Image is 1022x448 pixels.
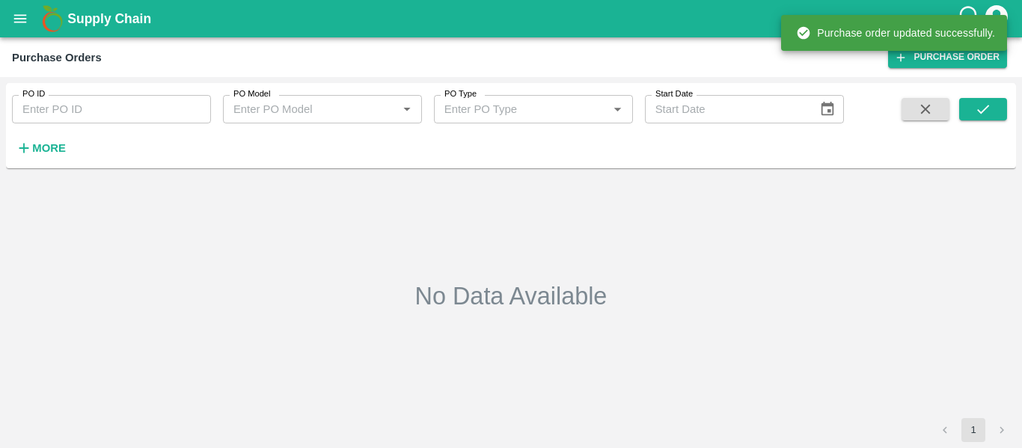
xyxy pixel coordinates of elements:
div: Purchase Orders [12,48,102,67]
label: Start Date [655,88,693,100]
b: Supply Chain [67,11,151,26]
button: Choose date [813,95,842,123]
input: Start Date [645,95,808,123]
button: Open [608,99,627,119]
input: Enter PO Model [227,99,373,119]
button: page 1 [961,418,985,442]
div: account of current user [983,3,1010,34]
label: PO Model [233,88,271,100]
input: Enter PO Type [438,99,584,119]
nav: pagination navigation [931,418,1016,442]
input: Enter PO ID [12,95,211,123]
img: logo [37,4,67,34]
div: customer-support [957,5,983,32]
div: Purchase order updated successfully. [796,19,995,46]
a: Supply Chain [67,8,957,29]
button: open drawer [3,1,37,36]
a: Purchase Order [888,46,1007,68]
strong: More [32,142,66,154]
label: PO ID [22,88,45,100]
button: More [12,135,70,161]
label: PO Type [444,88,477,100]
h2: No Data Available [415,281,608,311]
button: Open [397,99,417,119]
